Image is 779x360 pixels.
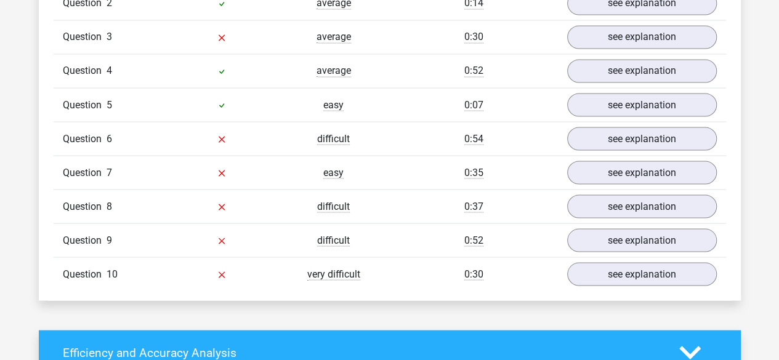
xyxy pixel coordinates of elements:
[317,234,350,246] span: difficult
[317,200,350,212] span: difficult
[567,228,717,252] a: see explanation
[63,345,661,359] h4: Efficiency and Accuracy Analysis
[464,98,483,111] span: 0:07
[107,234,112,246] span: 9
[323,98,344,111] span: easy
[63,165,107,180] span: Question
[107,166,112,178] span: 7
[107,200,112,212] span: 8
[307,268,360,280] span: very difficult
[567,262,717,286] a: see explanation
[567,194,717,218] a: see explanation
[63,30,107,44] span: Question
[63,266,107,281] span: Question
[63,63,107,78] span: Question
[567,127,717,150] a: see explanation
[63,233,107,247] span: Question
[323,166,344,178] span: easy
[63,199,107,214] span: Question
[107,132,112,144] span: 6
[567,161,717,184] a: see explanation
[317,65,351,77] span: average
[464,31,483,43] span: 0:30
[317,132,350,145] span: difficult
[567,59,717,82] a: see explanation
[464,65,483,77] span: 0:52
[464,166,483,178] span: 0:35
[107,31,112,42] span: 3
[567,25,717,49] a: see explanation
[567,93,717,116] a: see explanation
[63,131,107,146] span: Question
[317,31,351,43] span: average
[63,97,107,112] span: Question
[107,268,118,279] span: 10
[464,200,483,212] span: 0:37
[464,268,483,280] span: 0:30
[464,234,483,246] span: 0:52
[464,132,483,145] span: 0:54
[107,65,112,76] span: 4
[107,98,112,110] span: 5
